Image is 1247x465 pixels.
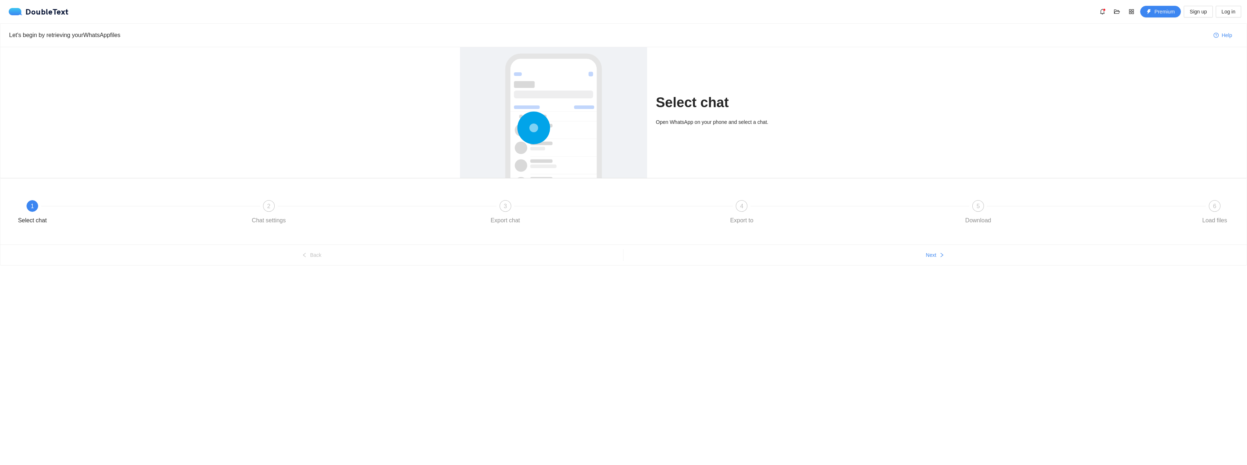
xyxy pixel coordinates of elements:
[965,215,991,226] div: Download
[1111,6,1123,17] button: folder-open
[252,215,286,226] div: Chat settings
[1213,203,1216,209] span: 6
[1190,8,1207,16] span: Sign up
[11,200,248,226] div: 1Select chat
[1097,6,1108,17] button: bell
[248,200,484,226] div: 2Chat settings
[18,215,47,226] div: Select chat
[1140,6,1181,17] button: thunderboltPremium
[9,31,1208,40] div: Let's begin by retrieving your WhatsApp files
[721,200,957,226] div: 4Export to
[1202,215,1227,226] div: Load files
[484,200,721,226] div: 3Export chat
[1222,31,1232,39] span: Help
[939,252,944,258] span: right
[1097,9,1108,15] span: bell
[656,118,787,126] div: Open WhatsApp on your phone and select a chat.
[740,203,743,209] span: 4
[9,8,69,15] a: logoDoubleText
[977,203,980,209] span: 5
[1154,8,1175,16] span: Premium
[1194,200,1236,226] div: 6Load files
[504,203,507,209] span: 3
[9,8,25,15] img: logo
[31,203,34,209] span: 1
[1146,9,1151,15] span: thunderbolt
[1184,6,1212,17] button: Sign up
[656,94,787,111] h1: Select chat
[1111,9,1122,15] span: folder-open
[0,249,623,261] button: leftBack
[730,215,753,226] div: Export to
[9,8,69,15] div: DoubleText
[1126,9,1137,15] span: appstore
[267,203,270,209] span: 2
[957,200,1194,226] div: 5Download
[1214,33,1219,39] span: question-circle
[1126,6,1137,17] button: appstore
[1222,8,1235,16] span: Log in
[623,249,1247,261] button: Nextright
[926,251,936,259] span: Next
[1216,6,1241,17] button: Log in
[491,215,520,226] div: Export chat
[1208,29,1238,41] button: question-circleHelp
